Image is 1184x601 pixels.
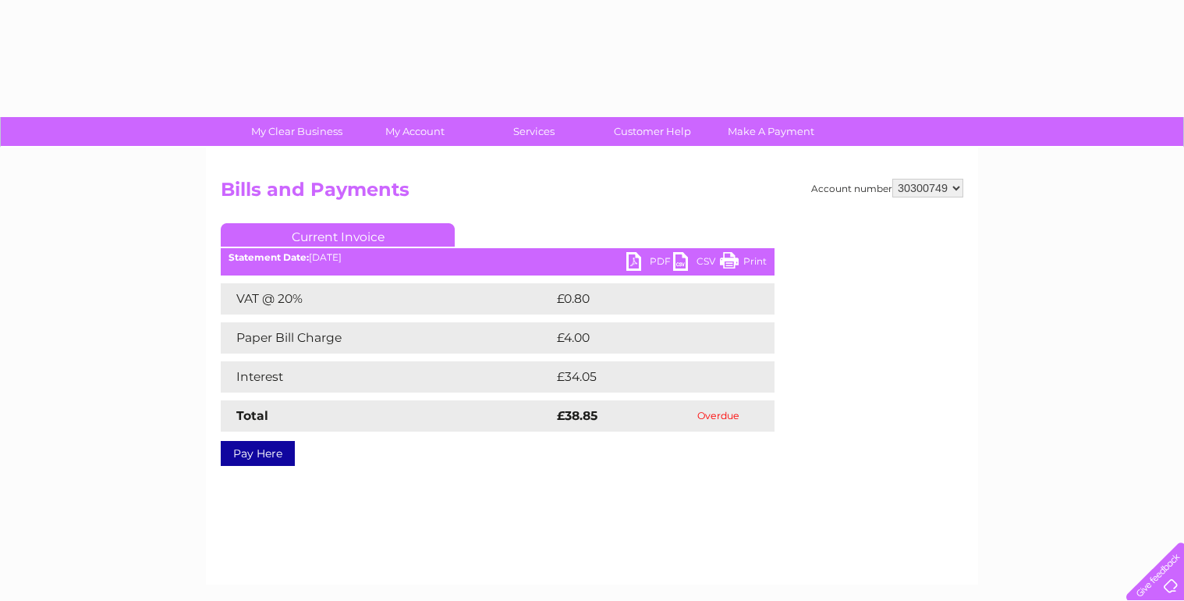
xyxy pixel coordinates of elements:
a: CSV [673,252,720,275]
a: Print [720,252,767,275]
td: Interest [221,361,553,393]
td: £34.05 [553,361,743,393]
a: My Account [351,117,480,146]
strong: Total [236,408,268,423]
a: My Clear Business [232,117,361,146]
strong: £38.85 [557,408,597,423]
a: Customer Help [588,117,717,146]
td: VAT @ 20% [221,283,553,315]
td: Paper Bill Charge [221,322,553,354]
td: £4.00 [553,322,739,354]
b: Statement Date: [229,251,309,263]
td: Overdue [662,400,775,432]
div: [DATE] [221,252,775,263]
td: £0.80 [553,283,739,315]
a: Current Invoice [221,223,455,247]
h2: Bills and Payments [221,179,963,208]
a: Pay Here [221,441,295,466]
a: Make A Payment [707,117,835,146]
a: Services [470,117,598,146]
a: PDF [626,252,673,275]
div: Account number [811,179,963,197]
